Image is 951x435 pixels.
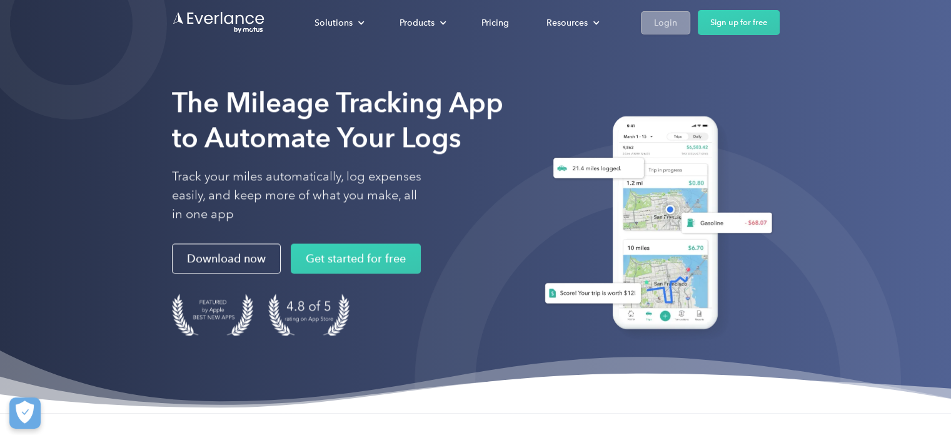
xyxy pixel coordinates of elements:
[9,397,41,429] button: Cookies Settings
[172,243,281,274] a: Download now
[387,12,456,34] div: Products
[172,86,503,154] strong: The Mileage Tracking App to Automate Your Logs
[546,15,588,31] div: Resources
[172,11,266,34] a: Go to homepage
[534,12,610,34] div: Resources
[314,15,353,31] div: Solutions
[268,294,350,335] img: 4.9 out of 5 stars on the app store
[172,167,422,223] p: Track your miles automatically, log expenses easily, and keep more of what you make, all in one app
[291,243,421,274] a: Get started for free
[400,15,435,31] div: Products
[481,15,509,31] div: Pricing
[654,15,677,31] div: Login
[530,106,780,344] img: Everlance, mileage tracker app, expense tracking app
[172,294,253,335] img: Badge for Featured by Apple Best New Apps
[698,10,780,35] a: Sign up for free
[469,12,521,34] a: Pricing
[302,12,375,34] div: Solutions
[641,11,690,34] a: Login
